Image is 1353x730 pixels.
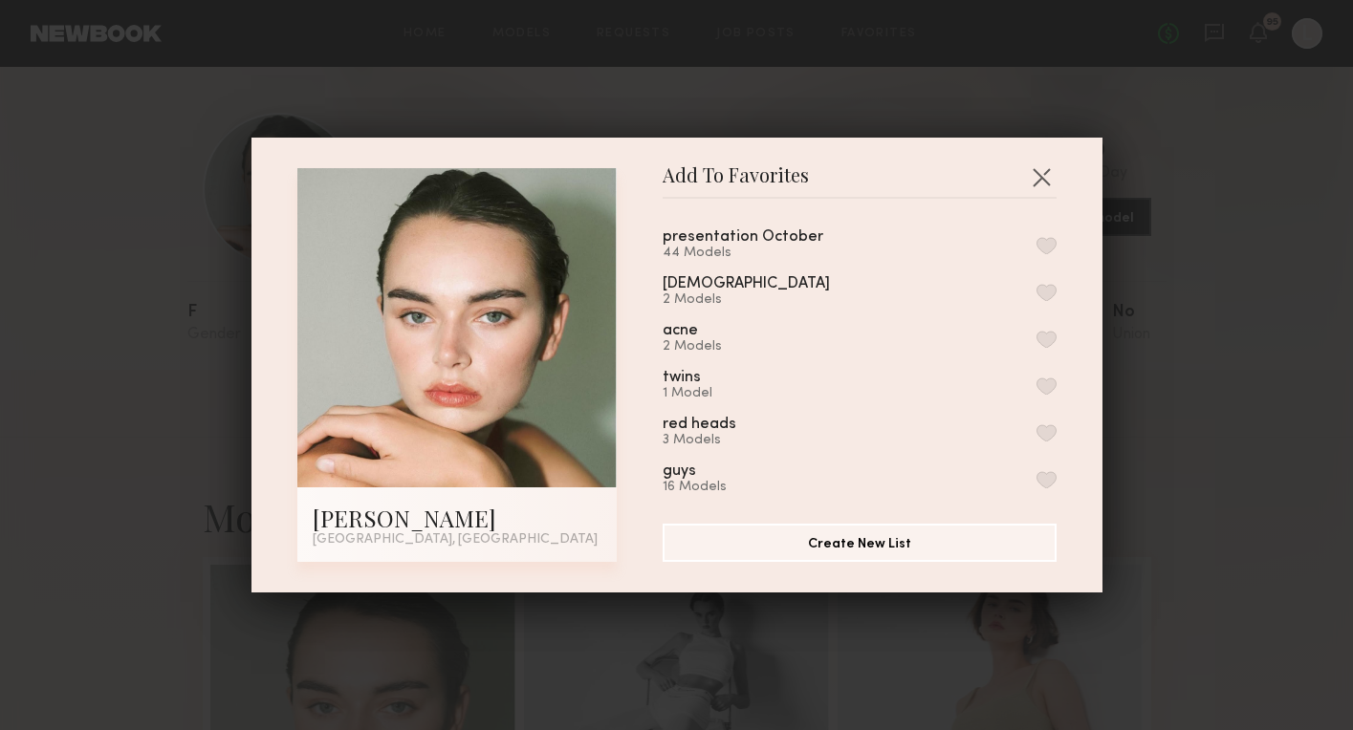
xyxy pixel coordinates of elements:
div: presentation October [663,229,823,246]
div: [PERSON_NAME] [313,503,601,533]
div: guys [663,463,696,480]
div: red heads [663,417,736,433]
div: 2 Models [663,339,744,354]
div: [GEOGRAPHIC_DATA], [GEOGRAPHIC_DATA] [313,533,601,547]
span: Add To Favorites [663,168,809,197]
div: 1 Model [663,386,747,401]
div: 44 Models [663,246,869,261]
button: Create New List [663,524,1057,562]
div: [DEMOGRAPHIC_DATA] [663,276,830,292]
div: twins [663,370,701,386]
button: Close [1026,161,1057,192]
div: 16 Models [663,480,742,495]
div: acne [663,323,698,339]
div: 2 Models [663,292,876,308]
div: 3 Models [663,433,782,448]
